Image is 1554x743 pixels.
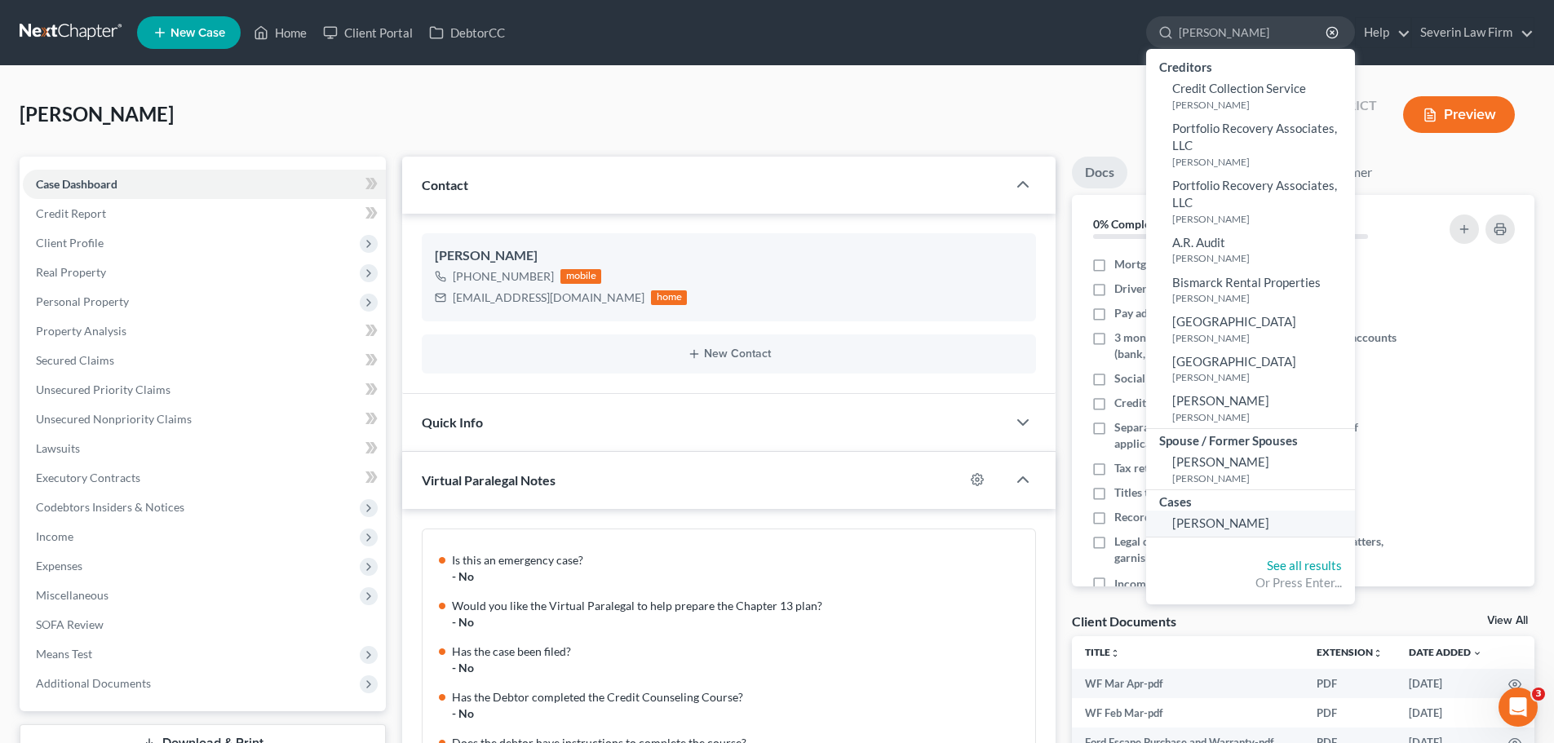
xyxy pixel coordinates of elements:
div: mobile [560,269,601,284]
span: Portfolio Recovery Associates, LLC [1172,121,1337,153]
small: [PERSON_NAME] [1172,331,1351,345]
span: [GEOGRAPHIC_DATA] [1172,354,1296,369]
td: PDF [1304,698,1396,728]
div: Has the Debtor completed the Credit Counseling Course? [452,689,1025,705]
span: [PERSON_NAME] [1172,515,1269,530]
button: Preview [1403,96,1515,133]
span: Titles to motor vehicles (or registration) [1114,484,1315,501]
strong: 0% Completed [1093,217,1167,231]
div: Spouse / Former Spouses [1146,429,1355,449]
div: [EMAIL_ADDRESS][DOMAIN_NAME] [453,290,644,306]
a: Portfolio Recovery Associates, LLC[PERSON_NAME] [1146,116,1355,173]
a: Bismarck Rental Properties[PERSON_NAME] [1146,270,1355,310]
div: Has the case been filed? [452,643,1025,660]
div: home [651,290,687,305]
iframe: Intercom live chat [1499,688,1538,727]
a: Extensionunfold_more [1317,646,1383,658]
small: [PERSON_NAME] [1172,98,1351,112]
span: Additional Documents [36,676,151,690]
span: A.R. Audit [1172,235,1225,250]
span: Case Dashboard [36,177,117,191]
span: Income Documents [1114,576,1212,592]
span: Real Property [36,265,106,279]
div: Is this an emergency case? [452,552,1025,568]
span: Driver's License(s) [1114,281,1206,297]
a: [GEOGRAPHIC_DATA][PERSON_NAME] [1146,349,1355,389]
td: PDF [1304,669,1396,698]
td: WF Mar Apr-pdf [1072,669,1304,698]
span: Property Analysis [36,324,126,338]
a: Date Added expand_more [1409,646,1482,658]
small: [PERSON_NAME] [1172,291,1351,305]
span: [PERSON_NAME] [20,102,174,126]
span: Separation agreements or decrees of divorces (if applicable) [1114,419,1405,452]
a: Client Portal [315,18,421,47]
span: Credit Report [1114,395,1184,411]
span: Personal Property [36,294,129,308]
td: WF Feb Mar-pdf [1072,698,1304,728]
span: SOFA Review [36,617,104,631]
a: A.R. Audit[PERSON_NAME] [1146,230,1355,270]
a: Help [1356,18,1410,47]
a: [GEOGRAPHIC_DATA][PERSON_NAME] [1146,309,1355,349]
a: [PERSON_NAME] [1146,511,1355,536]
span: [PERSON_NAME] [1172,393,1269,408]
span: Credit Collection Service [1172,81,1306,95]
span: Unsecured Priority Claims [36,383,170,396]
td: [DATE] [1396,669,1495,698]
span: New Case [170,27,225,39]
a: Secured Claims [23,346,386,375]
a: SOFA Review [23,610,386,639]
small: [PERSON_NAME] [1172,471,1351,485]
a: Lawsuits [23,434,386,463]
a: [PERSON_NAME][PERSON_NAME] [1146,388,1355,428]
span: Lawsuits [36,441,80,455]
a: Unsecured Priority Claims [23,375,386,405]
a: Executory Contracts [23,463,386,493]
small: [PERSON_NAME] [1172,410,1351,424]
span: Expenses [36,559,82,573]
div: - No [452,660,1025,676]
a: [PERSON_NAME][PERSON_NAME] [1146,449,1355,489]
a: Tasks [1134,157,1190,188]
span: Recorded mortgages and deeds (if applicable) [1114,509,1343,525]
a: Property Analysis [23,316,386,346]
a: Docs [1072,157,1127,188]
div: - No [452,614,1025,630]
span: 3 months of statements from all open financial accounts (bank, credit union, Venmo, Cash App, etc.) [1114,329,1405,362]
button: New Contact [435,347,1023,360]
span: Mortgage statement or lease agreement [1114,256,1314,272]
a: Home [246,18,315,47]
a: Credit Report [23,199,386,228]
span: Legal documents regarding lawsuits, custody matters, garnishments, etc. [1114,533,1405,566]
a: Unsecured Nonpriority Claims [23,405,386,434]
i: expand_more [1472,648,1482,658]
span: Client Profile [36,236,104,250]
span: Social Security Card(s) or W2 showing full SSN [1114,370,1353,387]
a: Titleunfold_more [1085,646,1120,658]
span: Bismarck Rental Properties [1172,275,1321,290]
a: Portfolio Recovery Associates, LLC[PERSON_NAME] [1146,173,1355,230]
span: Unsecured Nonpriority Claims [36,412,192,426]
span: [PERSON_NAME] [1172,454,1269,469]
a: See all results [1267,558,1342,573]
span: [GEOGRAPHIC_DATA] [1172,314,1296,329]
span: Miscellaneous [36,588,108,602]
span: Tax returns (prior 2 years), W2s, 1099s, etc. [1114,460,1332,476]
a: Timer [1326,157,1385,188]
a: Severin Law Firm [1412,18,1534,47]
span: Codebtors Insiders & Notices [36,500,184,514]
div: - No [452,568,1025,585]
span: Virtual Paralegal Notes [422,472,556,488]
a: Credit Collection Service[PERSON_NAME] [1146,76,1355,116]
span: Credit Report [36,206,106,220]
span: Quick Info [422,414,483,430]
small: [PERSON_NAME] [1172,251,1351,265]
a: Case Dashboard [23,170,386,199]
span: Executory Contracts [36,471,140,484]
small: [PERSON_NAME] [1172,212,1351,226]
span: Income [36,529,73,543]
div: - No [452,705,1025,722]
div: Client Documents [1072,613,1176,630]
i: unfold_more [1373,648,1383,658]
